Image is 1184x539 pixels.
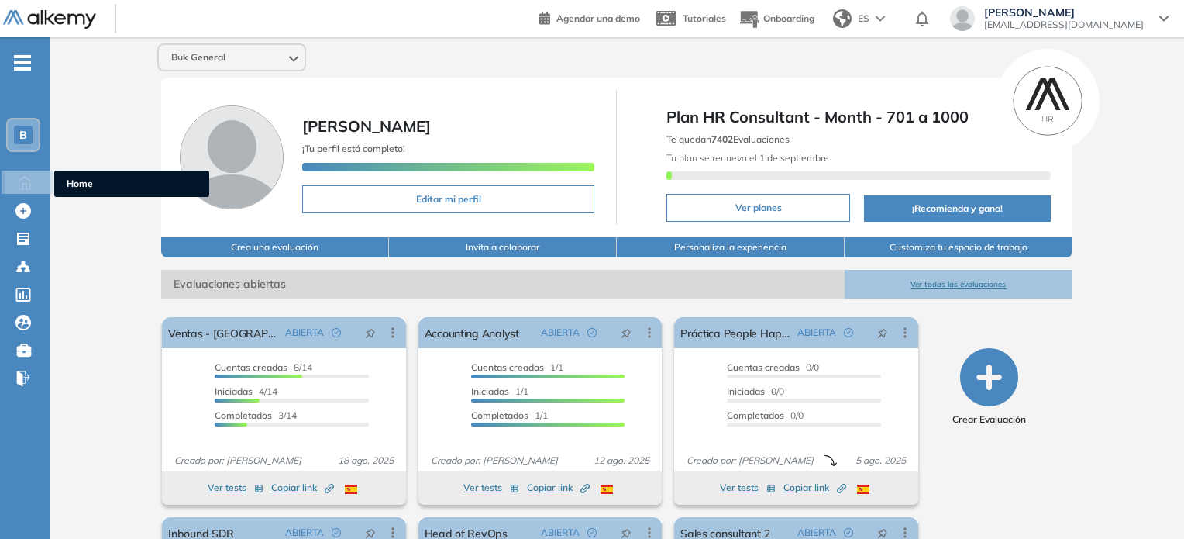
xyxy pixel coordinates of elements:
[952,413,1026,427] span: Crear Evaluación
[783,479,846,497] button: Copiar link
[683,12,726,24] span: Tutoriales
[587,328,597,337] span: check-circle
[19,129,27,141] span: B
[845,270,1072,299] button: Ver todas las evaluaciones
[171,51,225,64] span: Buk General
[849,454,912,468] span: 5 ago. 2025
[332,328,341,337] span: check-circle
[389,237,617,257] button: Invita a colaborar
[168,317,278,348] a: Ventas - [GEOGRAPHIC_DATA]
[1107,465,1184,539] div: Widget de chat
[365,527,376,539] span: pushpin
[877,527,888,539] span: pushpin
[463,479,519,497] button: Ver tests
[365,327,376,339] span: pushpin
[215,409,297,421] span: 3/14
[332,528,341,537] span: check-circle
[161,270,845,299] span: Evaluaciones abiertas
[302,116,431,136] span: [PERSON_NAME]
[471,385,528,397] span: 1/1
[353,320,387,345] button: pushpin
[727,385,765,397] span: Iniciadas
[666,152,829,164] span: Tu plan se renueva el
[14,61,31,64] i: -
[67,177,197,191] span: Home
[727,361,819,373] span: 0/0
[952,348,1026,427] button: Crear Evaluación
[621,527,632,539] span: pushpin
[539,8,640,26] a: Agendar una demo
[471,385,509,397] span: Iniciadas
[833,9,852,28] img: world
[541,326,580,340] span: ABIERTA
[727,409,804,421] span: 0/0
[471,361,563,373] span: 1/1
[556,12,640,24] span: Agendar una demo
[617,237,845,257] button: Personaliza la experiencia
[285,326,324,340] span: ABIERTA
[168,454,308,468] span: Creado por: [PERSON_NAME]
[161,237,389,257] button: Crea una evaluación
[763,12,814,24] span: Onboarding
[727,361,800,373] span: Cuentas creadas
[1107,465,1184,539] iframe: Chat Widget
[180,105,284,209] img: Foto de perfil
[215,361,287,373] span: Cuentas creadas
[215,385,277,397] span: 4/14
[864,195,1050,222] button: ¡Recomienda y gana!
[271,481,334,495] span: Copiar link
[609,320,643,345] button: pushpin
[844,328,853,337] span: check-circle
[302,185,594,213] button: Editar mi perfil
[680,317,790,348] a: Práctica People Happiness
[666,105,1050,129] span: Plan HR Consultant - Month - 701 a 1000
[797,326,836,340] span: ABIERTA
[876,16,885,22] img: arrow
[727,409,784,421] span: Completados
[302,143,405,154] span: ¡Tu perfil está completo!
[208,479,263,497] button: Ver tests
[857,485,869,494] img: ESP
[425,317,519,348] a: Accounting Analyst
[215,409,272,421] span: Completados
[720,479,776,497] button: Ver tests
[858,12,869,26] span: ES
[425,454,564,468] span: Creado por: [PERSON_NAME]
[3,10,96,29] img: Logo
[471,361,544,373] span: Cuentas creadas
[666,133,790,145] span: Te quedan Evaluaciones
[757,152,829,164] b: 1 de septiembre
[984,6,1144,19] span: [PERSON_NAME]
[527,479,590,497] button: Copiar link
[783,481,846,495] span: Copiar link
[621,327,632,339] span: pushpin
[215,385,253,397] span: Iniciadas
[845,237,1072,257] button: Customiza tu espacio de trabajo
[727,385,784,397] span: 0/0
[711,133,733,145] b: 7402
[738,2,814,36] button: Onboarding
[601,485,613,494] img: ESP
[471,409,548,421] span: 1/1
[587,454,656,468] span: 12 ago. 2025
[345,485,357,494] img: ESP
[680,454,820,468] span: Creado por: [PERSON_NAME]
[666,194,850,222] button: Ver planes
[844,528,853,537] span: check-circle
[215,361,312,373] span: 8/14
[527,481,590,495] span: Copiar link
[877,327,888,339] span: pushpin
[471,409,528,421] span: Completados
[984,19,1144,31] span: [EMAIL_ADDRESS][DOMAIN_NAME]
[866,320,900,345] button: pushpin
[332,454,400,468] span: 18 ago. 2025
[271,479,334,497] button: Copiar link
[587,528,597,537] span: check-circle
